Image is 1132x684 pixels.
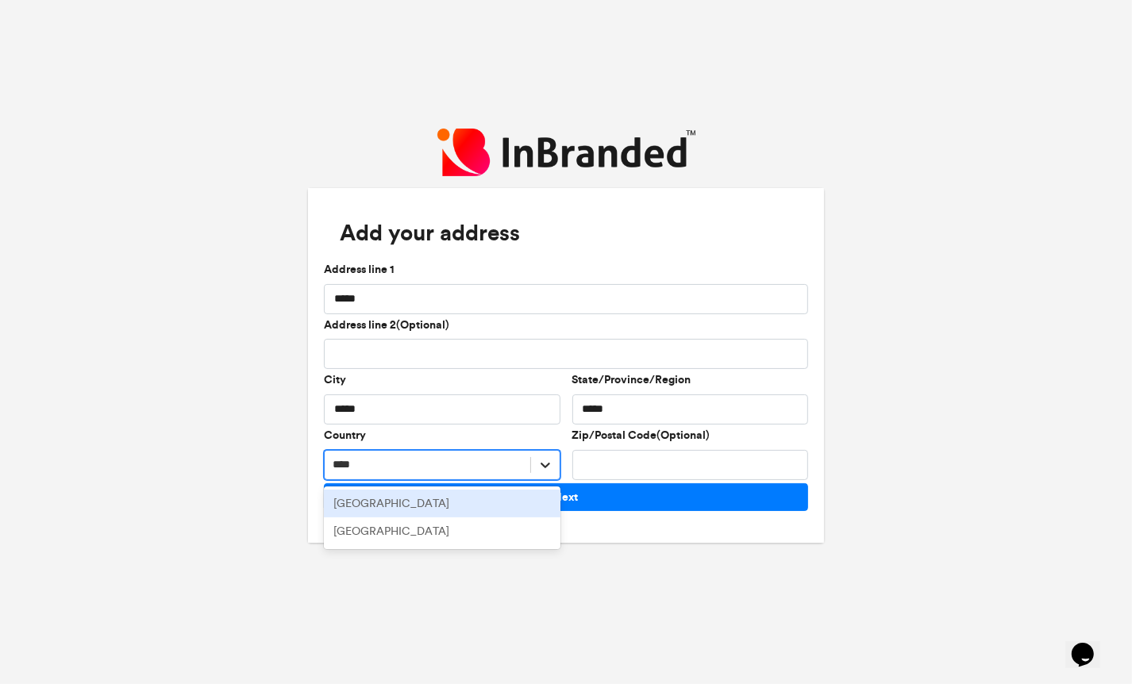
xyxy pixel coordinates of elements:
[324,428,366,444] label: Country
[324,317,449,333] label: Address line 2(Optional)
[324,483,808,511] button: Next
[324,262,395,278] label: Address line 1
[572,372,691,388] label: State/Province/Region
[572,428,710,444] label: Zip/Postal Code(Optional)
[324,517,560,546] div: [GEOGRAPHIC_DATA]
[324,372,346,388] label: City
[324,204,808,263] h3: Add your address
[437,129,695,176] img: InBranded Logo
[1065,621,1116,668] iframe: chat widget
[324,490,560,518] div: [GEOGRAPHIC_DATA]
